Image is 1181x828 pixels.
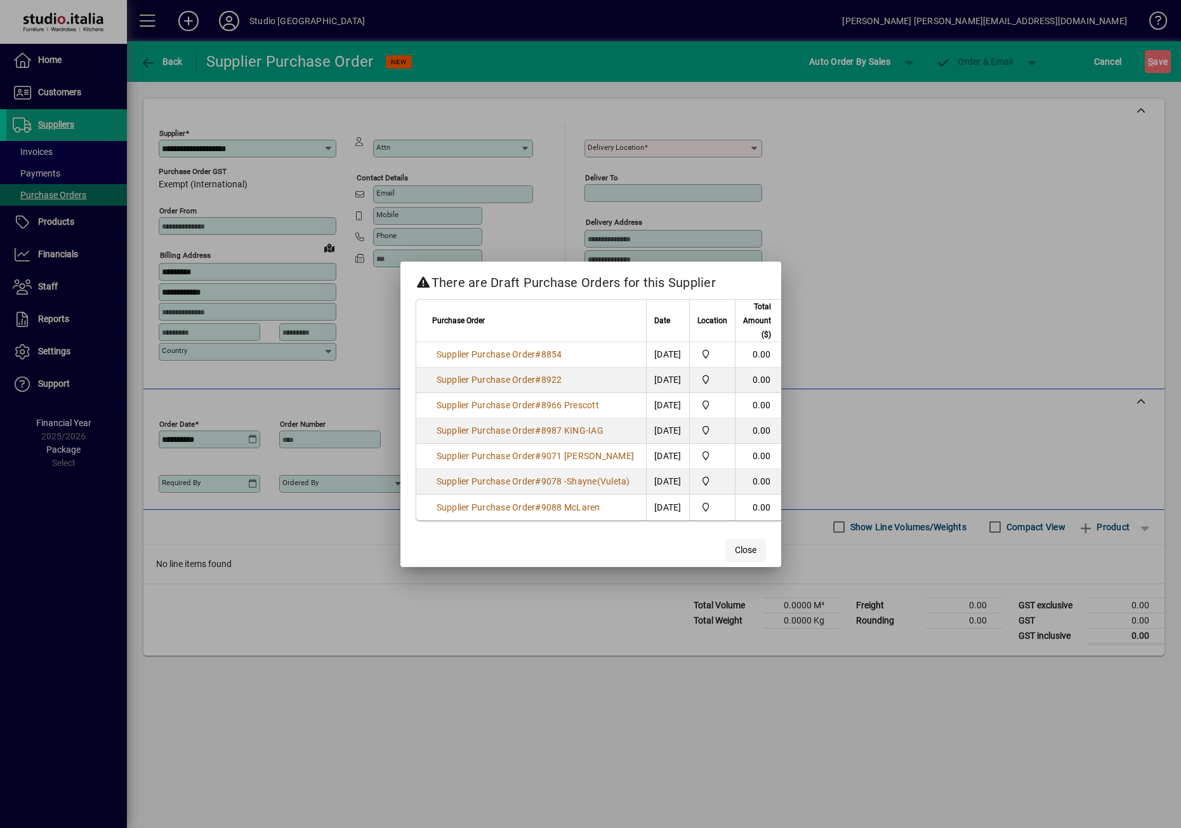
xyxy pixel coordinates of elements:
[697,424,727,437] span: Nugent Street
[437,451,536,461] span: Supplier Purchase Order
[535,349,541,359] span: #
[646,368,689,393] td: [DATE]
[735,544,756,557] span: Close
[735,342,787,368] td: 0.00
[535,425,541,436] span: #
[646,444,689,469] td: [DATE]
[432,373,567,387] a: Supplier Purchase Order#8922
[697,449,727,463] span: Nugent Street
[654,314,670,328] span: Date
[437,502,536,512] span: Supplier Purchase Order
[735,393,787,418] td: 0.00
[697,373,727,387] span: Nugent Street
[541,375,562,385] span: 8922
[697,474,727,488] span: Nugent Street
[646,495,689,520] td: [DATE]
[437,400,536,410] span: Supplier Purchase Order
[432,314,485,328] span: Purchase Order
[541,502,600,512] span: 9088 McLaren
[541,476,630,486] span: 9078 -Shayne(Vuleta)
[535,375,541,385] span: #
[735,418,787,444] td: 0.00
[541,451,635,461] span: 9071 [PERSON_NAME]
[432,474,635,488] a: Supplier Purchase Order#9078 -Shayne(Vuleta)
[541,349,562,359] span: 8854
[725,539,766,562] button: Close
[646,342,689,368] td: [DATE]
[697,314,727,328] span: Location
[432,449,639,463] a: Supplier Purchase Order#9071 [PERSON_NAME]
[735,495,787,520] td: 0.00
[432,398,604,412] a: Supplier Purchase Order#8966 Prescott
[743,300,771,342] span: Total Amount ($)
[535,451,541,461] span: #
[535,400,541,410] span: #
[432,347,567,361] a: Supplier Purchase Order#8854
[535,502,541,512] span: #
[437,375,536,385] span: Supplier Purchase Order
[432,424,608,437] a: Supplier Purchase Order#8987 KING-IAG
[437,349,536,359] span: Supplier Purchase Order
[697,347,727,361] span: Nugent Street
[437,476,536,486] span: Supplier Purchase Order
[541,400,599,410] span: 8966 Prescott
[432,500,605,514] a: Supplier Purchase Order#9088 McLaren
[646,418,689,444] td: [DATE]
[735,368,787,393] td: 0.00
[697,398,727,412] span: Nugent Street
[535,476,541,486] span: #
[735,444,787,469] td: 0.00
[697,500,727,514] span: Nugent Street
[400,262,781,298] h2: There are Draft Purchase Orders for this Supplier
[437,425,536,436] span: Supplier Purchase Order
[541,425,604,436] span: 8987 KING-IAG
[735,469,787,495] td: 0.00
[646,393,689,418] td: [DATE]
[646,469,689,495] td: [DATE]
